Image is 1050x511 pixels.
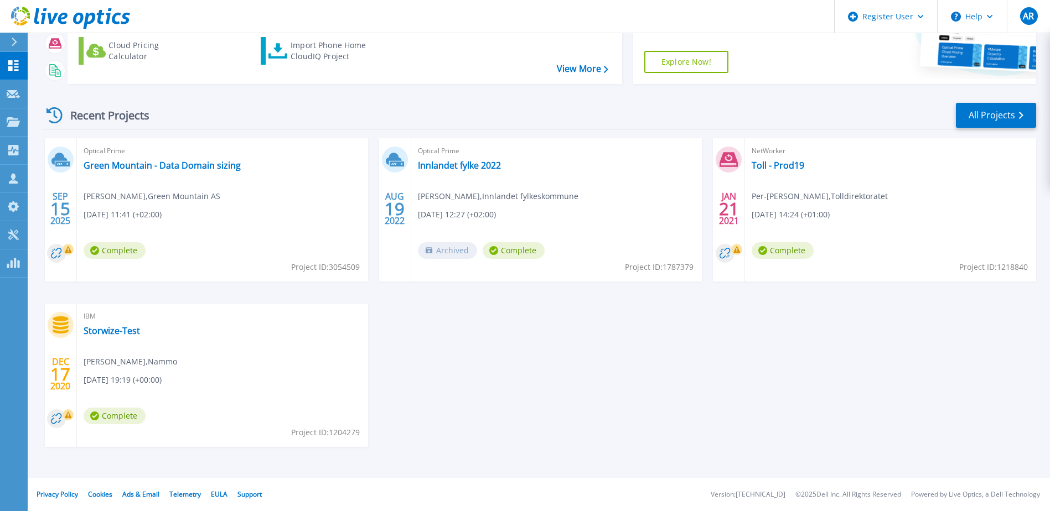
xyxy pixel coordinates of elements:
a: Green Mountain - Data Domain sizing [84,160,241,171]
a: EULA [211,489,227,499]
span: 15 [50,204,70,213]
a: Storwize-Test [84,325,140,336]
span: Optical Prime [84,145,361,157]
li: Powered by Live Optics, a Dell Technology [911,491,1040,498]
div: Recent Projects [43,102,164,129]
span: 17 [50,369,70,379]
a: Ads & Email [122,489,159,499]
span: 21 [719,204,739,213]
span: [DATE] 19:19 (+00:00) [84,374,162,386]
a: Cookies [88,489,112,499]
span: [DATE] 12:27 (+02:00) [418,208,496,221]
a: Privacy Policy [37,489,78,499]
div: DEC 2020 [50,354,71,394]
div: SEP 2025 [50,189,71,229]
span: 19 [385,204,405,213]
span: [DATE] 14:24 (+01:00) [752,208,830,221]
a: Cloud Pricing Calculator [79,37,202,65]
span: Project ID: 1204279 [291,426,360,439]
span: Archived [418,242,477,259]
span: Project ID: 3054509 [291,261,360,273]
li: © 2025 Dell Inc. All Rights Reserved [795,491,901,498]
a: Innlandet fylke 2022 [418,160,501,171]
div: AUG 2022 [384,189,405,229]
span: [PERSON_NAME] , Green Mountain AS [84,190,220,202]
a: Telemetry [169,489,201,499]
div: JAN 2021 [718,189,739,229]
span: AR [1023,12,1034,20]
a: All Projects [956,103,1036,128]
span: Project ID: 1787379 [625,261,694,273]
div: Import Phone Home CloudIQ Project [291,40,377,62]
span: Project ID: 1218840 [959,261,1028,273]
span: Complete [84,408,146,424]
a: Explore Now! [644,51,728,73]
li: Version: [TECHNICAL_ID] [711,491,785,498]
span: Per-[PERSON_NAME] , Tolldirektoratet [752,190,888,202]
span: IBM [84,310,361,322]
span: [PERSON_NAME] , Innlandet fylkeskommune [418,190,578,202]
div: Cloud Pricing Calculator [108,40,197,62]
span: [DATE] 11:41 (+02:00) [84,208,162,221]
a: View More [557,64,608,74]
span: [PERSON_NAME] , Nammo [84,356,177,368]
span: NetWorker [752,145,1030,157]
span: Optical Prime [418,145,696,157]
span: Complete [752,242,814,259]
span: Complete [483,242,545,259]
a: Support [237,489,262,499]
a: Toll - Prod19 [752,160,804,171]
span: Complete [84,242,146,259]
